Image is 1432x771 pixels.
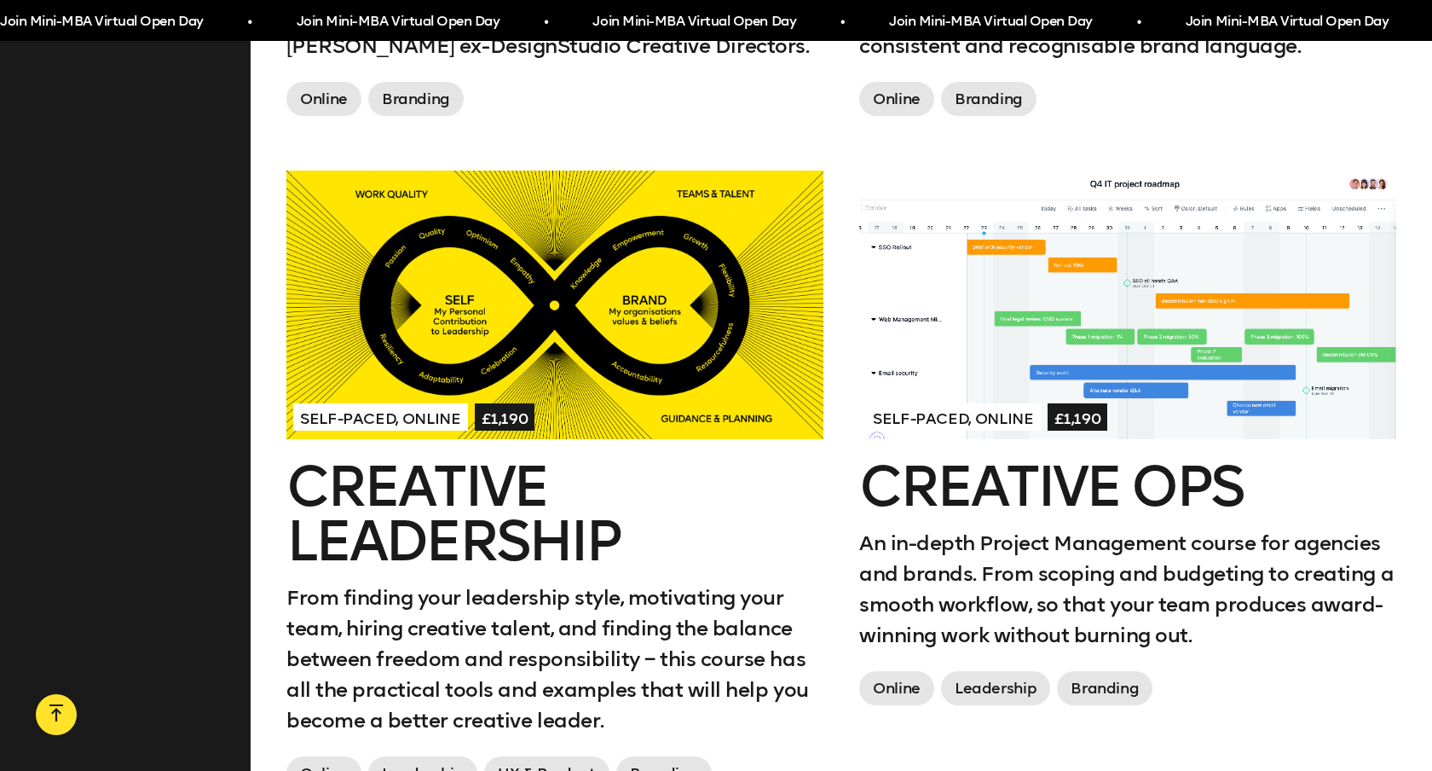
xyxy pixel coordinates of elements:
[866,403,1041,431] span: Self-paced, Online
[247,7,251,38] span: •
[941,82,1036,116] span: Branding
[859,171,1396,712] a: Self-paced, Online£1,190Creative OpsAn in-depth Project Management course for agencies and brands...
[840,7,845,38] span: •
[286,82,361,116] span: Online
[859,82,934,116] span: Online
[286,583,823,736] p: From finding your leadership style, motivating your team, hiring creative talent, and finding the...
[1048,403,1108,431] span: £1,190
[286,460,823,569] h2: Creative Leadership
[859,460,1396,514] h2: Creative Ops
[1057,671,1152,705] span: Branding
[941,671,1050,705] span: Leadership
[859,671,934,705] span: Online
[859,528,1396,651] p: An in-depth Project Management course for agencies and brands. From scoping and budgeting to crea...
[293,403,468,431] span: Self-paced, Online
[368,82,464,116] span: Branding
[1136,7,1140,38] span: •
[475,403,535,431] span: £1,190
[544,7,548,38] span: •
